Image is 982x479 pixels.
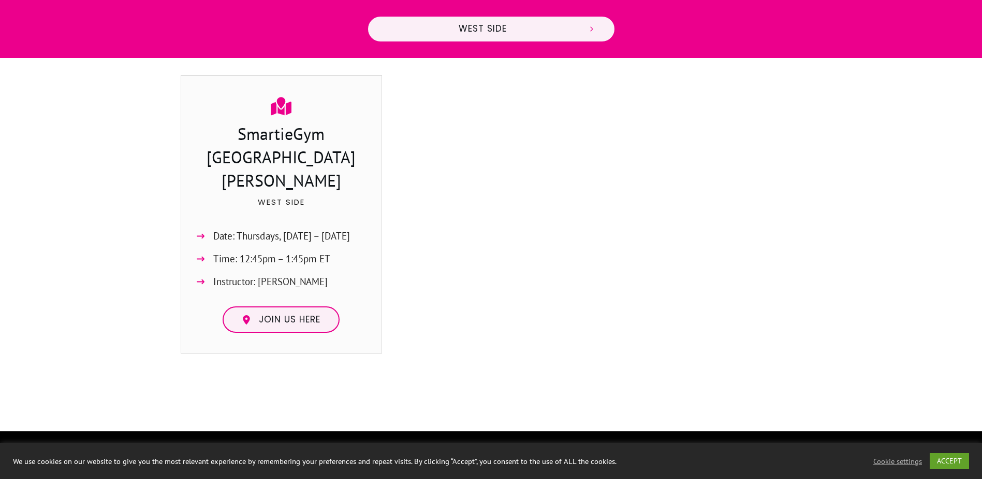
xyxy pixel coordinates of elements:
[213,273,328,290] span: Instructor: [PERSON_NAME]
[213,250,330,267] span: Time: 12:45pm – 1:45pm ET
[192,122,372,194] h3: SmartieGym [GEOGRAPHIC_DATA][PERSON_NAME]
[259,314,320,326] span: Join us here
[213,228,350,245] span: Date: Thursdays, [DATE] – [DATE]
[13,457,682,466] div: We use cookies on our website to give you the most relevant experience by remembering your prefer...
[386,23,579,35] span: West Side
[192,195,372,221] p: West Side
[873,457,922,466] a: Cookie settings
[223,306,340,333] a: Join us here
[367,16,615,43] a: West Side
[930,453,969,469] a: ACCEPT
